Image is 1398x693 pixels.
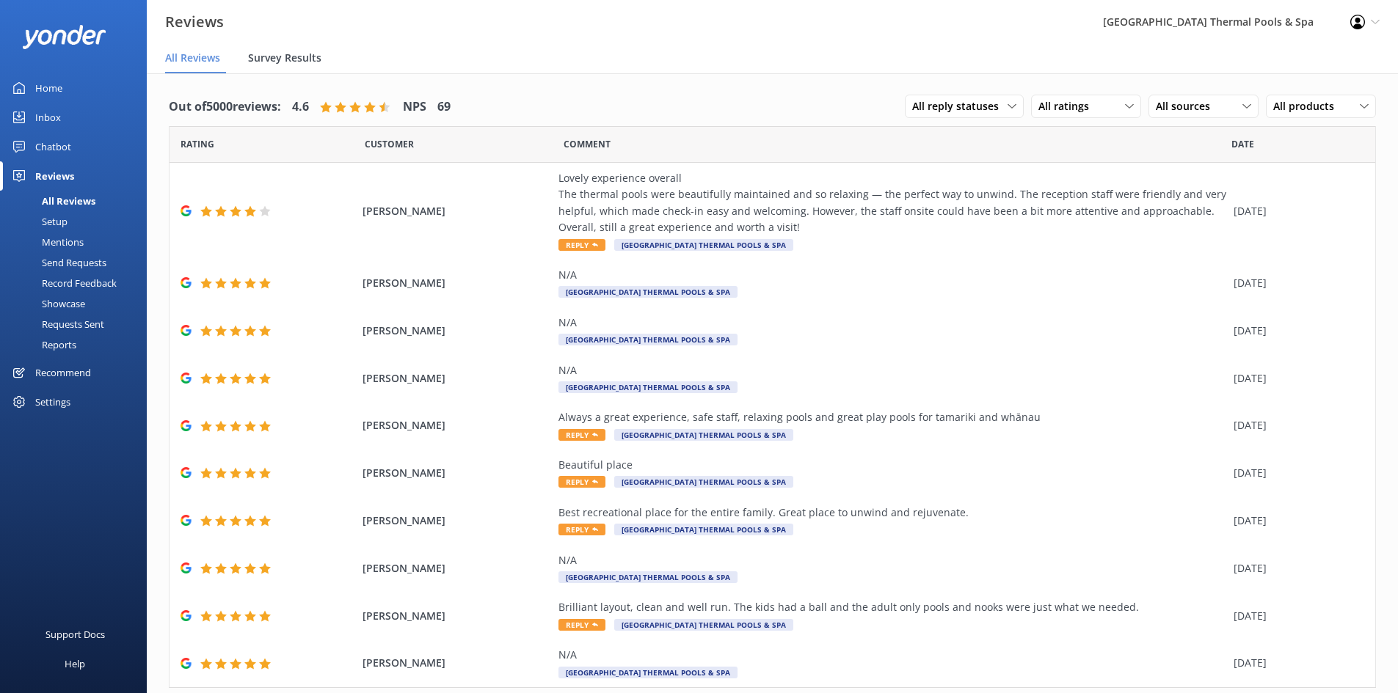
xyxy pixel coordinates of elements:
[9,314,104,334] div: Requests Sent
[558,457,1226,473] div: Beautiful place
[9,232,84,252] div: Mentions
[558,429,605,441] span: Reply
[1038,98,1098,114] span: All ratings
[614,239,793,251] span: [GEOGRAPHIC_DATA] Thermal Pools & Spa
[558,239,605,251] span: Reply
[1234,560,1357,576] div: [DATE]
[9,293,85,314] div: Showcase
[1234,275,1357,291] div: [DATE]
[363,417,552,433] span: [PERSON_NAME]
[403,98,426,117] h4: NPS
[558,315,1226,331] div: N/A
[9,191,95,211] div: All Reviews
[292,98,309,117] h4: 4.6
[35,387,70,417] div: Settings
[165,51,220,65] span: All Reviews
[363,323,552,339] span: [PERSON_NAME]
[558,170,1226,236] div: Lovely experience overall The thermal pools were beautifully maintained and so relaxing — the per...
[9,252,106,273] div: Send Requests
[165,10,224,34] h3: Reviews
[22,25,106,49] img: yonder-white-logo.png
[9,252,147,273] a: Send Requests
[35,161,74,191] div: Reviews
[614,476,793,488] span: [GEOGRAPHIC_DATA] Thermal Pools & Spa
[363,275,552,291] span: [PERSON_NAME]
[35,358,91,387] div: Recommend
[9,211,68,232] div: Setup
[912,98,1008,114] span: All reply statuses
[1273,98,1343,114] span: All products
[363,513,552,529] span: [PERSON_NAME]
[1234,465,1357,481] div: [DATE]
[363,203,552,219] span: [PERSON_NAME]
[365,137,414,151] span: Date
[65,649,85,678] div: Help
[363,655,552,671] span: [PERSON_NAME]
[181,137,214,151] span: Date
[558,647,1226,663] div: N/A
[1234,417,1357,433] div: [DATE]
[614,619,793,631] span: [GEOGRAPHIC_DATA] Thermal Pools & Spa
[1234,655,1357,671] div: [DATE]
[558,667,738,678] span: [GEOGRAPHIC_DATA] Thermal Pools & Spa
[9,273,117,293] div: Record Feedback
[558,599,1226,615] div: Brilliant layout, clean and well run. The kids had a ball and the adult only pools and nooks were...
[9,334,147,355] a: Reports
[558,571,738,583] span: [GEOGRAPHIC_DATA] Thermal Pools & Spa
[1234,608,1357,624] div: [DATE]
[614,429,793,441] span: [GEOGRAPHIC_DATA] Thermal Pools & Spa
[558,334,738,345] span: [GEOGRAPHIC_DATA] Thermal Pools & Spa
[558,381,738,393] span: [GEOGRAPHIC_DATA] Thermal Pools & Spa
[9,232,147,252] a: Mentions
[169,98,281,117] h4: Out of 5000 reviews:
[437,98,451,117] h4: 69
[1234,370,1357,386] div: [DATE]
[1234,203,1357,219] div: [DATE]
[614,524,793,535] span: [GEOGRAPHIC_DATA] Thermal Pools & Spa
[9,314,147,334] a: Requests Sent
[35,73,62,103] div: Home
[9,273,147,293] a: Record Feedback
[9,191,147,211] a: All Reviews
[1234,323,1357,339] div: [DATE]
[1231,137,1254,151] span: Date
[558,286,738,298] span: [GEOGRAPHIC_DATA] Thermal Pools & Spa
[558,409,1226,425] div: Always a great experience, safe staff, relaxing pools and great play pools for tamariki and whānau
[363,465,552,481] span: [PERSON_NAME]
[9,293,147,314] a: Showcase
[558,476,605,488] span: Reply
[363,560,552,576] span: [PERSON_NAME]
[558,524,605,535] span: Reply
[35,132,71,161] div: Chatbot
[558,619,605,631] span: Reply
[1156,98,1219,114] span: All sources
[558,267,1226,283] div: N/A
[9,334,76,355] div: Reports
[558,362,1226,378] div: N/A
[558,552,1226,568] div: N/A
[363,370,552,386] span: [PERSON_NAME]
[558,505,1226,521] div: Best recreational place for the entire family. Great place to unwind and rejuvenate.
[35,103,61,132] div: Inbox
[45,620,105,649] div: Support Docs
[248,51,321,65] span: Survey Results
[1234,513,1357,529] div: [DATE]
[564,137,611,151] span: Question
[363,608,552,624] span: [PERSON_NAME]
[9,211,147,232] a: Setup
